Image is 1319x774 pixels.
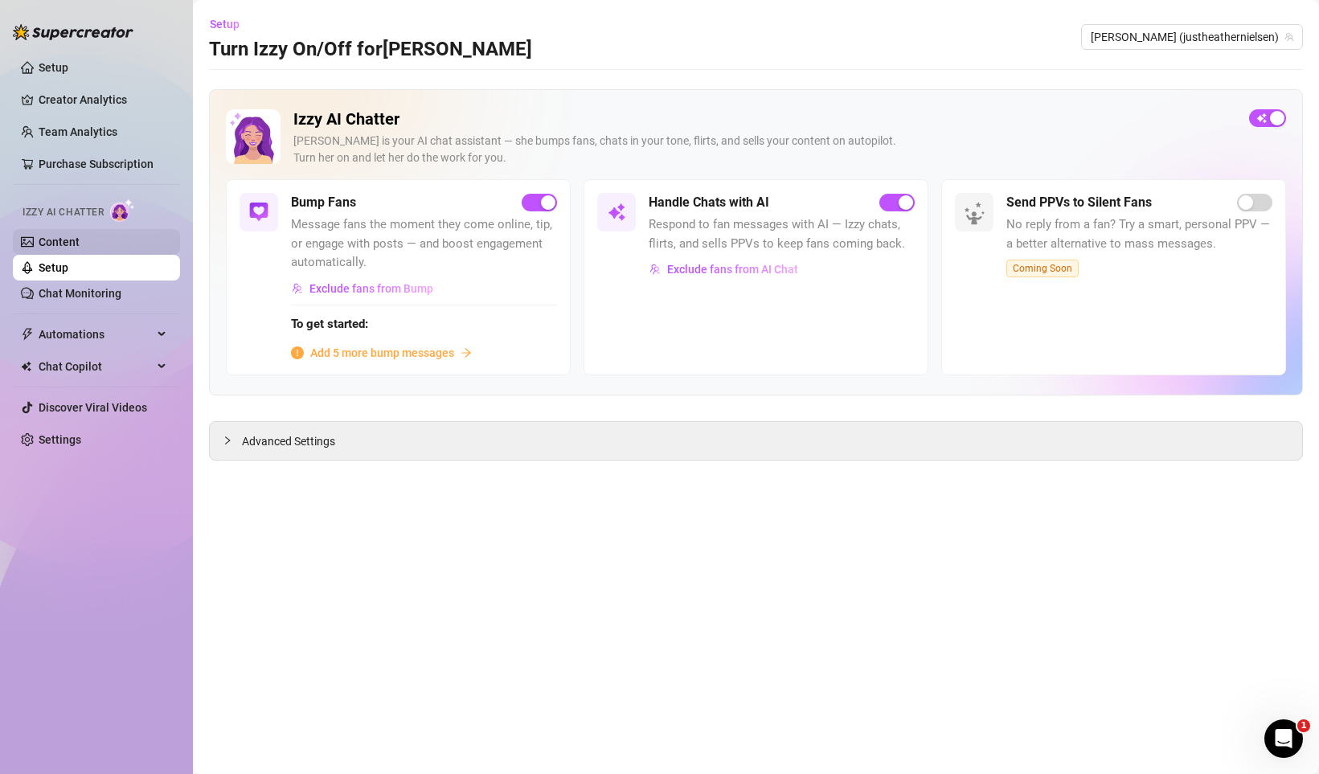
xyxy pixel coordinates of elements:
span: Exclude fans from AI Chat [667,263,798,276]
h5: Handle Chats with AI [649,193,769,212]
img: svg%3e [649,264,661,275]
span: No reply from a fan? Try a smart, personal PPV — a better alternative to mass messages. [1006,215,1272,253]
div: [PERSON_NAME] is your AI chat assistant — she bumps fans, chats in your tone, flirts, and sells y... [293,133,1236,166]
span: Chat Copilot [39,354,153,379]
a: Purchase Subscription [39,158,154,170]
span: info-circle [291,346,304,359]
span: Izzy AI Chatter [23,205,104,220]
span: collapsed [223,436,232,445]
span: Heather (justheathernielsen) [1091,25,1293,49]
img: Izzy AI Chatter [226,109,281,164]
div: collapsed [223,432,242,449]
span: Add 5 more bump messages [310,344,454,362]
img: AI Chatter [110,199,135,222]
img: svg%3e [292,283,303,294]
button: Setup [209,11,252,37]
iframe: Intercom live chat [1264,719,1303,758]
h5: Send PPVs to Silent Fans [1006,193,1152,212]
span: Message fans the moment they come online, tip, or engage with posts — and boost engagement automa... [291,215,557,272]
span: 1 [1297,719,1310,732]
span: Respond to fan messages with AI — Izzy chats, flirts, and sells PPVs to keep fans coming back. [649,215,915,253]
span: arrow-right [461,347,472,358]
a: Setup [39,261,68,274]
a: Settings [39,433,81,446]
span: Setup [210,18,240,31]
a: Discover Viral Videos [39,401,147,414]
img: svg%3e [607,203,626,222]
h2: Izzy AI Chatter [293,109,1236,129]
a: Setup [39,61,68,74]
h5: Bump Fans [291,193,356,212]
button: Exclude fans from AI Chat [649,256,799,282]
span: Exclude fans from Bump [309,282,433,295]
h3: Turn Izzy On/Off for [PERSON_NAME] [209,37,532,63]
button: Exclude fans from Bump [291,276,434,301]
span: Coming Soon [1006,260,1079,277]
span: thunderbolt [21,328,34,341]
img: silent-fans-ppv-o-N6Mmdf.svg [964,202,989,227]
span: Automations [39,321,153,347]
img: Chat Copilot [21,361,31,372]
a: Team Analytics [39,125,117,138]
span: Advanced Settings [242,432,335,450]
strong: To get started: [291,317,368,331]
img: svg%3e [249,203,268,222]
img: logo-BBDzfeDw.svg [13,24,133,40]
a: Chat Monitoring [39,287,121,300]
a: Content [39,235,80,248]
a: Creator Analytics [39,87,167,113]
span: team [1284,32,1294,42]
